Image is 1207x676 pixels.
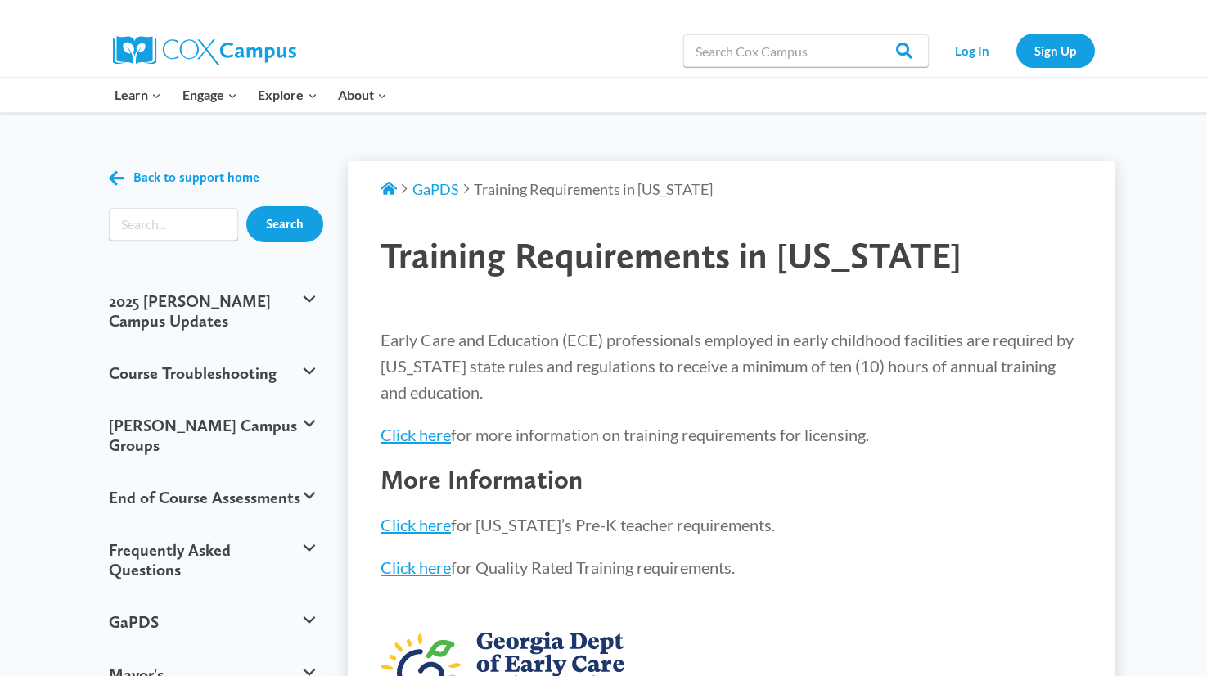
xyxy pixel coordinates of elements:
[109,208,239,241] input: Search input
[381,233,962,277] span: Training Requirements in [US_STATE]
[381,327,1083,405] p: Early Care and Education (ECE) professionals employed in early childhood facilities are required ...
[101,347,324,399] button: Course Troubleshooting
[182,84,237,106] span: Engage
[258,84,317,106] span: Explore
[381,557,451,577] a: Click here
[381,421,1083,448] p: for more information on training requirements for licensing.
[101,399,324,471] button: [PERSON_NAME] Campus Groups
[381,425,451,444] a: Click here
[412,180,459,198] a: GaPDS
[101,471,324,524] button: End of Course Assessments
[105,78,398,112] nav: Primary Navigation
[381,515,451,534] a: Click here
[683,34,929,67] input: Search Cox Campus
[381,554,1083,580] p: for Quality Rated Training requirements.
[101,275,324,347] button: 2025 [PERSON_NAME] Campus Updates
[381,464,1083,495] h3: More Information
[381,180,397,198] a: Support Home
[937,34,1008,67] a: Log In
[338,84,387,106] span: About
[113,36,296,65] img: Cox Campus
[133,169,259,185] span: Back to support home
[109,166,259,190] a: Back to support home
[381,512,1083,538] p: for [US_STATE]’s Pre-K teacher requirements.
[937,34,1095,67] nav: Secondary Navigation
[115,84,161,106] span: Learn
[474,180,713,198] span: Training Requirements in [US_STATE]
[101,596,324,648] button: GaPDS
[1016,34,1095,67] a: Sign Up
[246,206,323,242] input: Search
[109,208,239,241] form: Search form
[101,524,324,596] button: Frequently Asked Questions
